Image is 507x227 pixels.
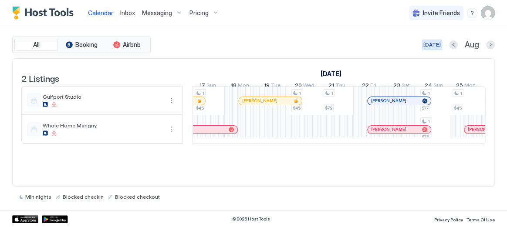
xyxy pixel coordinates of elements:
span: Whole Home Marigny [43,122,163,129]
span: Min nights [25,194,51,200]
span: [PERSON_NAME] [371,127,406,132]
span: Wed [303,82,314,91]
span: $45 [196,105,204,111]
button: [DATE] [422,40,442,50]
div: menu [467,8,477,18]
span: Booking [75,41,98,49]
a: August 19, 2025 [262,80,283,93]
span: Invite Friends [423,9,460,17]
div: menu [166,95,177,106]
span: 25 [456,82,463,91]
button: Airbnb [105,39,149,51]
a: August 20, 2025 [293,80,317,93]
span: Inbox [120,9,135,17]
span: Sun [433,82,443,91]
iframe: Intercom live chat [9,197,30,218]
span: Pricing [189,9,209,17]
a: August 25, 2025 [454,80,478,93]
span: Terms Of Use [466,217,495,222]
button: Previous month [449,40,458,49]
div: [DATE] [423,41,441,49]
span: $79 [325,105,332,111]
span: 1 [202,90,204,96]
span: © 2025 Host Tools [232,216,270,222]
span: [PERSON_NAME] [242,98,277,103]
a: Calendar [88,8,113,17]
span: 21 [328,82,334,91]
button: Booking [60,39,103,51]
a: August 23, 2025 [391,80,412,93]
span: 23 [393,82,400,91]
span: Blocked checkin [63,194,104,200]
a: Host Tools Logo [12,7,78,20]
button: More options [166,124,177,134]
span: Mon [238,82,249,91]
span: Messaging [142,9,172,17]
span: Blocked checkout [115,194,160,200]
span: 22 [362,82,369,91]
span: 19 [264,82,270,91]
span: 24 [424,82,432,91]
div: menu [166,124,177,134]
span: $77 [422,105,429,111]
span: 2 Listings [21,71,59,84]
div: User profile [481,6,495,20]
button: Next month [486,40,495,49]
span: Gulfport Studio [43,93,163,100]
span: 1 [299,90,301,96]
span: Sat [401,82,409,91]
span: $45 [454,105,462,111]
a: Google Play Store [42,215,68,223]
a: Privacy Policy [434,214,463,224]
span: Sun [206,82,216,91]
a: App Store [12,215,38,223]
a: August 18, 2025 [229,80,251,93]
span: 1 [331,90,333,96]
span: All [33,41,40,49]
span: Calendar [88,9,113,17]
a: Inbox [120,8,135,17]
span: 1 [460,90,462,96]
span: Privacy Policy [434,217,463,222]
span: [PERSON_NAME] [371,98,406,103]
button: All [14,39,58,51]
a: August 1, 2025 [318,67,344,80]
a: August 21, 2025 [326,80,348,93]
span: 1 [428,119,430,124]
a: August 22, 2025 [360,80,379,93]
span: Thu [335,82,345,91]
span: [PERSON_NAME] [468,127,503,132]
span: Tue [271,82,281,91]
span: 1 [428,90,430,96]
span: 20 [295,82,302,91]
span: Airbnb [123,41,141,49]
a: August 24, 2025 [422,80,445,93]
span: $45 [293,105,301,111]
span: Fri [370,82,376,91]
span: 18 [231,82,237,91]
span: Mon [464,82,476,91]
div: tab-group [12,37,151,53]
button: More options [166,95,177,106]
span: $78 [422,134,429,140]
span: Aug [465,40,479,50]
a: Terms Of Use [466,214,495,224]
span: 17 [199,82,205,91]
a: August 17, 2025 [197,80,218,93]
